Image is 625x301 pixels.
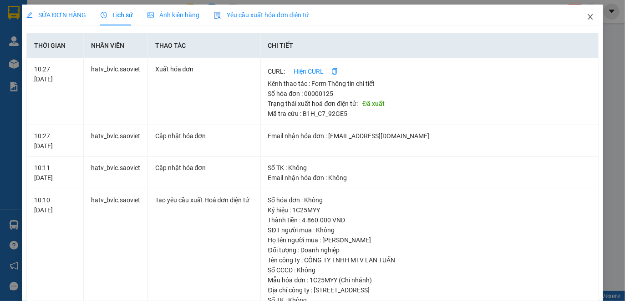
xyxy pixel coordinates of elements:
span: Lịch sử [101,11,133,19]
div: Mẫu hóa đơn : 1C25MYY (Chi nhánh) [268,275,591,285]
div: Cập nhật hóa đơn [155,131,253,141]
div: 10:11 [DATE] [34,163,76,183]
div: Ký hiệu : 1C25MYY [268,205,591,215]
div: SĐT người mua : Không [268,225,591,235]
span: close [587,13,594,20]
div: Xuất hóa đơn [155,64,253,74]
div: Email nhận hóa đơn : [EMAIL_ADDRESS][DOMAIN_NAME] [268,131,591,141]
div: Thành tiền : 4.860.000 VND [268,215,591,225]
span: Hiện CURL [294,66,324,76]
div: Đối tượng : Doanh nghiệp [268,245,591,255]
div: Kênh thao tác : Form Thông tin chi tiết [268,79,591,89]
div: Email nhận hóa đơn : Không [268,173,591,183]
div: Tạo yêu cầu xuất Hoá đơn điện tử [155,195,253,205]
div: Số TK : Không [268,163,591,173]
div: Địa chỉ công ty : [STREET_ADDRESS] [268,285,591,295]
th: Thời gian [27,33,84,58]
span: clock-circle [101,12,107,18]
td: hatv_bvlc.saoviet [84,157,148,189]
div: CURL : [268,64,591,79]
button: Close [578,5,603,30]
span: edit [26,12,33,18]
th: Nhân viên [84,33,148,58]
div: 10:27 [DATE] [34,131,76,151]
div: Trạng thái xuất hoá đơn điện tử : [268,99,591,109]
div: 10:10 [DATE] [34,195,76,215]
th: Thao tác [148,33,261,58]
span: copy [331,68,338,75]
div: Số hóa đơn : Không [268,195,591,205]
div: Số CCCD : Không [268,265,591,275]
div: Tên công ty : CÔNG TY TNHH MTV LAN TUẤN [268,255,591,265]
span: picture [147,12,154,18]
div: 10:27 [DATE] [34,64,76,84]
button: Hiện CURL [287,64,331,79]
img: icon [214,12,221,19]
span: Yêu cầu xuất hóa đơn điện tử [214,11,309,19]
td: hatv_bvlc.saoviet [84,125,148,157]
span: Ảnh kiện hàng [147,11,199,19]
td: hatv_bvlc.saoviet [84,58,148,125]
th: Chi tiết [261,33,599,58]
span: SỬA ĐƠN HÀNG [26,11,86,19]
div: Mã tra cứu : B1H_C7_92GE5 [268,109,591,119]
div: Số hóa đơn : 00000125 [268,89,591,99]
span: Đã xuất [359,99,388,108]
div: Cập nhật hóa đơn [155,163,253,173]
div: Họ tên người mua : [PERSON_NAME] [268,235,591,245]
